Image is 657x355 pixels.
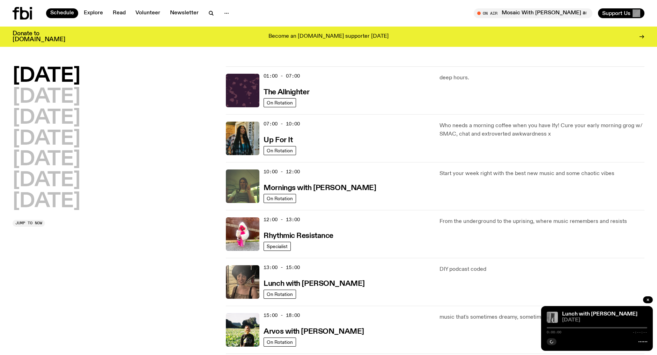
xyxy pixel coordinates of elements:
span: On Rotation [267,291,293,297]
button: [DATE] [13,171,80,190]
img: Bri is smiling and wearing a black t-shirt. She is standing in front of a lush, green field. Ther... [226,313,259,347]
h3: Arvos with [PERSON_NAME] [264,328,364,335]
span: Tune in live [481,10,589,16]
h3: Donate to [DOMAIN_NAME] [13,31,65,43]
p: music that's sometimes dreamy, sometimes fast, but always good! [440,313,644,321]
a: Explore [80,8,107,18]
button: Jump to now [13,220,45,227]
h3: Mornings with [PERSON_NAME] [264,184,376,192]
span: On Rotation [267,196,293,201]
span: 15:00 - 18:00 [264,312,300,319]
span: 13:00 - 15:00 [264,264,300,271]
a: Specialist [264,242,291,251]
a: Arvos with [PERSON_NAME] [264,327,364,335]
a: Lunch with [PERSON_NAME] [264,279,364,288]
button: On AirMosaic With [PERSON_NAME] and [PERSON_NAME] [474,8,592,18]
a: On Rotation [264,194,296,203]
span: On Rotation [267,100,293,105]
a: On Rotation [264,146,296,155]
h3: Lunch with [PERSON_NAME] [264,280,364,288]
p: DIY podcast coded [440,265,644,274]
button: [DATE] [13,66,80,86]
a: Schedule [46,8,78,18]
span: On Rotation [267,339,293,345]
button: [DATE] [13,108,80,128]
h3: The Allnighter [264,89,309,96]
a: Read [109,8,130,18]
span: 10:00 - 12:00 [264,168,300,175]
span: 0:00:00 [547,331,561,334]
a: Volunteer [131,8,164,18]
a: Newsletter [166,8,203,18]
p: Who needs a morning coffee when you have Ify! Cure your early morning grog w/ SMAC, chat and extr... [440,122,644,138]
button: [DATE] [13,87,80,107]
a: Mornings with [PERSON_NAME] [264,183,376,192]
button: Support Us [598,8,644,18]
a: The Allnighter [264,87,309,96]
a: On Rotation [264,338,296,347]
a: Lunch with [PERSON_NAME] [562,311,637,317]
p: Become an [DOMAIN_NAME] supporter [DATE] [268,34,389,40]
span: -:--:-- [633,331,647,334]
span: Jump to now [15,221,42,225]
img: Ify - a Brown Skin girl with black braided twists, looking up to the side with her tongue stickin... [226,122,259,155]
a: Up For It [264,135,293,144]
span: 07:00 - 10:00 [264,121,300,127]
span: Specialist [267,244,288,249]
a: Rhythmic Resistance [264,231,333,240]
button: [DATE] [13,150,80,169]
button: [DATE] [13,192,80,211]
img: Attu crouches on gravel in front of a brown wall. They are wearing a white fur coat with a hood, ... [226,217,259,251]
a: On Rotation [264,98,296,107]
button: [DATE] [13,129,80,149]
span: [DATE] [562,318,647,323]
p: deep hours. [440,74,644,82]
h3: Up For It [264,137,293,144]
span: 12:00 - 13:00 [264,216,300,223]
a: On Rotation [264,290,296,299]
span: Support Us [602,10,630,16]
img: black and white photo of someone holding their hand to the air. you can see two windows in the ba... [547,312,558,323]
h3: Rhythmic Resistance [264,232,333,240]
img: Jim Kretschmer in a really cute outfit with cute braids, standing on a train holding up a peace s... [226,169,259,203]
p: From the underground to the uprising, where music remembers and resists [440,217,644,226]
span: On Rotation [267,148,293,153]
p: Start your week right with the best new music and some chaotic vibes [440,169,644,178]
span: 01:00 - 07:00 [264,73,300,79]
